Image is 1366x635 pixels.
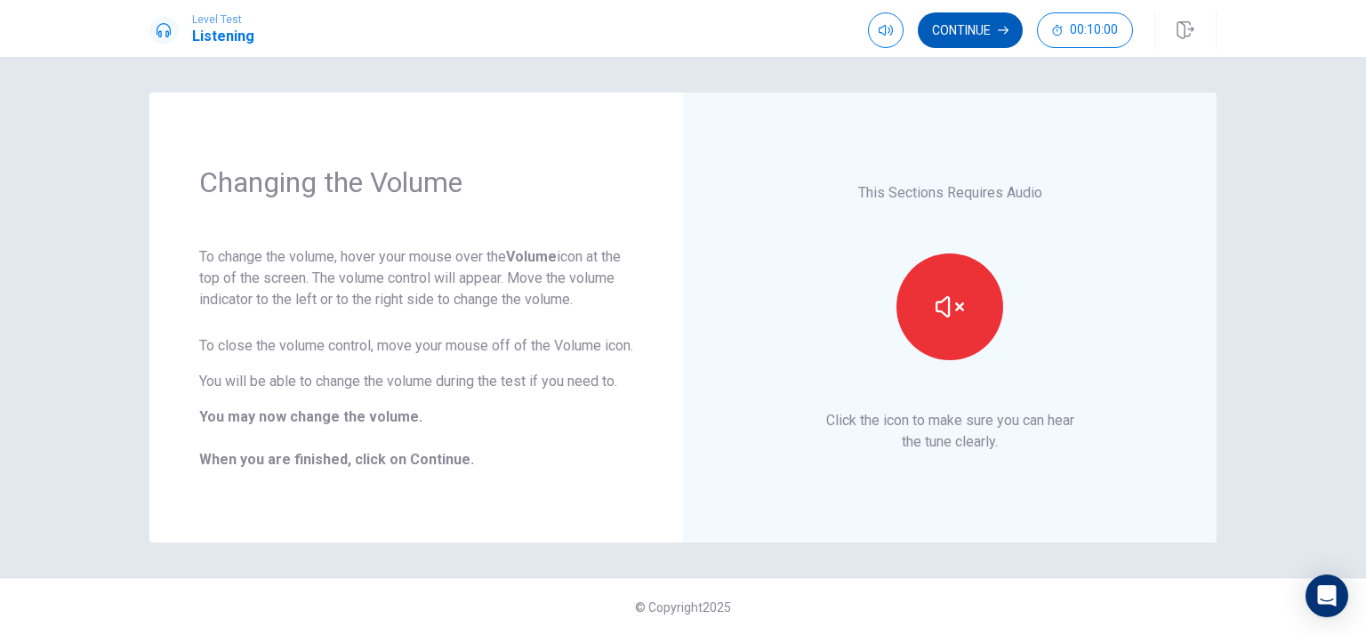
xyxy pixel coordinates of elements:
[199,246,633,310] p: To change the volume, hover your mouse over the icon at the top of the screen. The volume control...
[199,335,633,357] p: To close the volume control, move your mouse off of the Volume icon.
[1070,23,1118,37] span: 00:10:00
[635,600,731,615] span: © Copyright 2025
[192,13,254,26] span: Level Test
[918,12,1023,48] button: Continue
[826,410,1074,453] p: Click the icon to make sure you can hear the tune clearly.
[1037,12,1133,48] button: 00:10:00
[199,371,633,392] p: You will be able to change the volume during the test if you need to.
[199,408,474,468] b: You may now change the volume. When you are finished, click on Continue.
[858,182,1042,204] p: This Sections Requires Audio
[1306,575,1348,617] div: Open Intercom Messenger
[192,26,254,47] h1: Listening
[506,248,557,265] strong: Volume
[199,165,633,200] h1: Changing the Volume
